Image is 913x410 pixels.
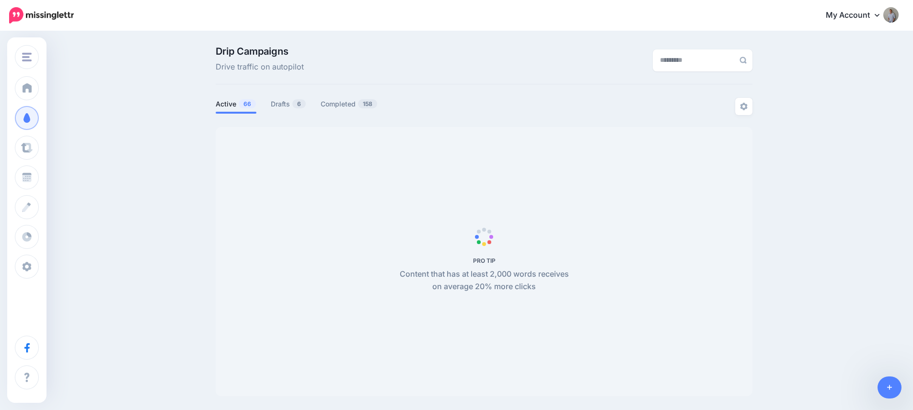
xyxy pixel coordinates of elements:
[216,61,304,73] span: Drive traffic on autopilot
[9,7,74,23] img: Missinglettr
[216,98,256,110] a: Active66
[292,99,306,108] span: 6
[740,57,747,64] img: search-grey-6.png
[321,98,378,110] a: Completed158
[394,257,574,264] h5: PRO TIP
[216,47,304,56] span: Drip Campaigns
[394,268,574,293] p: Content that has at least 2,000 words receives on average 20% more clicks
[239,99,256,108] span: 66
[22,53,32,61] img: menu.png
[271,98,306,110] a: Drafts6
[740,103,748,110] img: settings-grey.png
[816,4,899,27] a: My Account
[358,99,377,108] span: 158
